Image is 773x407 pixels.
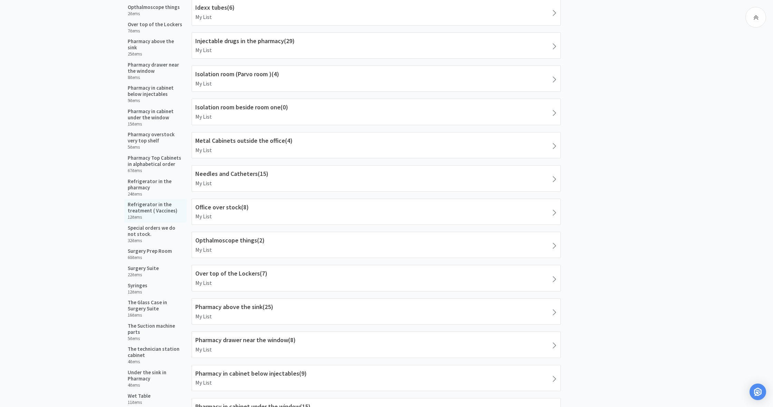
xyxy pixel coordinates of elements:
p: My List [195,279,557,288]
h6: 67 items [128,168,183,173]
h1: Pharmacy in cabinet below injectables ( 9 ) [195,369,557,379]
h1: Over top of the Lockers ( 7 ) [195,269,557,279]
h5: Refrigerator in the pharmacy [128,178,183,191]
h1: Office over stock ( 8 ) [195,202,557,212]
a: Over top of the Lockers(7)My List [192,265,561,291]
a: Needles and Catheters(15)My List [192,165,561,191]
h5: Pharmacy Top Cabinets in alphabetical order [128,155,183,167]
h1: Pharmacy drawer near the window ( 8 ) [195,335,557,345]
a: Pharmacy drawer near the window(8)My List [192,331,561,358]
h6: 9 items [128,98,183,103]
h6: 11 items [128,400,150,405]
h5: Pharmacy drawer near the window [128,62,183,74]
h5: Surgery Suite [128,265,159,271]
h6: 16 items [128,312,183,318]
h5: The Suction machine parts [128,323,183,335]
h6: 32 items [128,238,183,244]
a: Office over stock(8)My List [192,199,561,225]
h5: Pharmacy in cabinet under the window [128,108,183,121]
a: Isolation room (Parvo room )(4)My List [192,66,561,92]
p: My List [195,112,557,121]
h5: Surgery Prep Room [128,248,172,254]
h6: 15 items [128,121,183,127]
h5: Over top of the Lockers [128,21,182,28]
a: Isolation room beside room one(0)My List [192,99,561,125]
p: My List [195,79,557,88]
h5: Refrigerator in the treatment ( Vaccines) [128,201,183,214]
h5: The technician station cabinet [128,346,183,358]
h5: The Glass Case in Surgery Suite [128,299,183,312]
p: My List [195,212,557,221]
h6: 4 items [128,383,183,388]
a: Pharmacy above the sink(25)My List [192,298,561,325]
h5: Opthalmoscope things [128,4,180,10]
h6: 22 items [128,272,159,278]
h1: Pharmacy above the sink ( 25 ) [195,302,557,312]
h5: Special orders we do not stock. [128,225,183,237]
h6: 60 items [128,255,172,260]
h5: Pharmacy in cabinet below injectables [128,85,183,97]
h1: Isolation room (Parvo room ) ( 4 ) [195,69,557,79]
a: Opthalmoscope things(2)My List [192,232,561,258]
p: My List [195,13,557,22]
div: Open Intercom Messenger [750,384,766,400]
h6: 5 items [128,336,183,341]
h6: 12 items [128,215,183,220]
h6: 24 items [128,191,183,197]
a: Pharmacy in cabinet below injectables(9)My List [192,365,561,391]
h5: Syringes [128,282,147,289]
h6: 25 items [128,51,183,57]
h1: Metal Cabinets outside the office ( 4 ) [195,136,557,146]
h5: Under the sink in Pharmacy [128,369,183,382]
h6: 7 items [128,28,182,34]
p: My List [195,146,557,155]
p: My List [195,345,557,354]
h6: 8 items [128,75,183,80]
h1: Opthalmoscope things ( 2 ) [195,236,557,246]
h5: Pharmacy above the sink [128,38,183,51]
p: My List [195,46,557,55]
h6: 4 items [128,359,183,365]
h1: Idexx tubes ( 6 ) [195,3,557,13]
h6: 12 items [128,289,147,295]
h6: 5 items [128,145,183,150]
h6: 2 items [128,11,180,17]
h5: Wet Table [128,393,150,399]
a: Injectable drugs in the pharmacy(29)My List [192,32,561,59]
h1: Isolation room beside room one ( 0 ) [195,102,557,112]
p: My List [195,378,557,387]
p: My List [195,246,557,255]
a: Metal Cabinets outside the office(4)My List [192,132,561,158]
h5: Pharmacy overstock very top shelf [128,131,183,144]
h1: Injectable drugs in the pharmacy ( 29 ) [195,36,557,46]
p: My List [195,312,557,321]
h1: Needles and Catheters ( 15 ) [195,169,557,179]
p: My List [195,179,557,188]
